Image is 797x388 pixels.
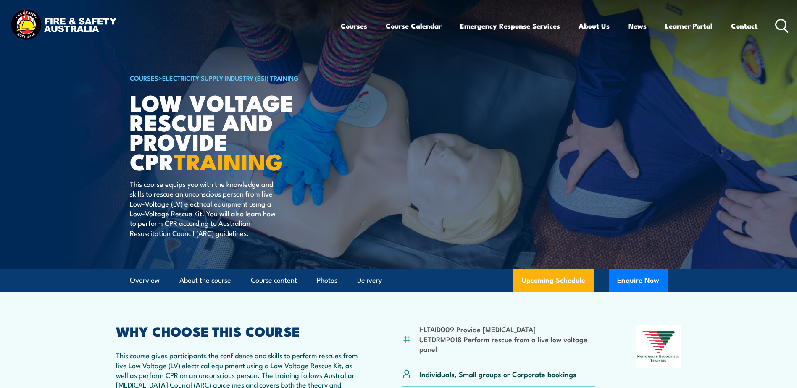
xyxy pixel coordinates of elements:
a: Contact [731,15,758,37]
li: HLTAID009 Provide [MEDICAL_DATA] [419,324,595,334]
h6: > [130,73,337,83]
button: Enquire Now [609,269,668,292]
a: Photos [317,269,337,291]
li: UETDRMP018 Perform rescue from a live low voltage panel [419,334,595,354]
h2: WHY CHOOSE THIS COURSE [116,325,361,337]
a: Courses [341,15,367,37]
img: Nationally Recognised Training logo. [636,325,681,368]
a: Course Calendar [386,15,442,37]
a: Learner Portal [665,15,713,37]
a: About the course [179,269,231,291]
a: Electricity Supply Industry (ESI) Training [162,73,299,82]
a: Emergency Response Services [460,15,560,37]
a: Upcoming Schedule [513,269,594,292]
a: Overview [130,269,160,291]
a: News [628,15,647,37]
a: Delivery [357,269,382,291]
strong: TRAINING [174,143,283,178]
p: Individuals, Small groups or Corporate bookings [419,369,576,379]
a: COURSES [130,73,158,82]
p: This course equips you with the knowledge and skills to rescue an unconscious person from live Lo... [130,179,283,238]
h1: Low Voltage Rescue and Provide CPR [130,92,337,171]
a: Course content [251,269,297,291]
a: About Us [579,15,610,37]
